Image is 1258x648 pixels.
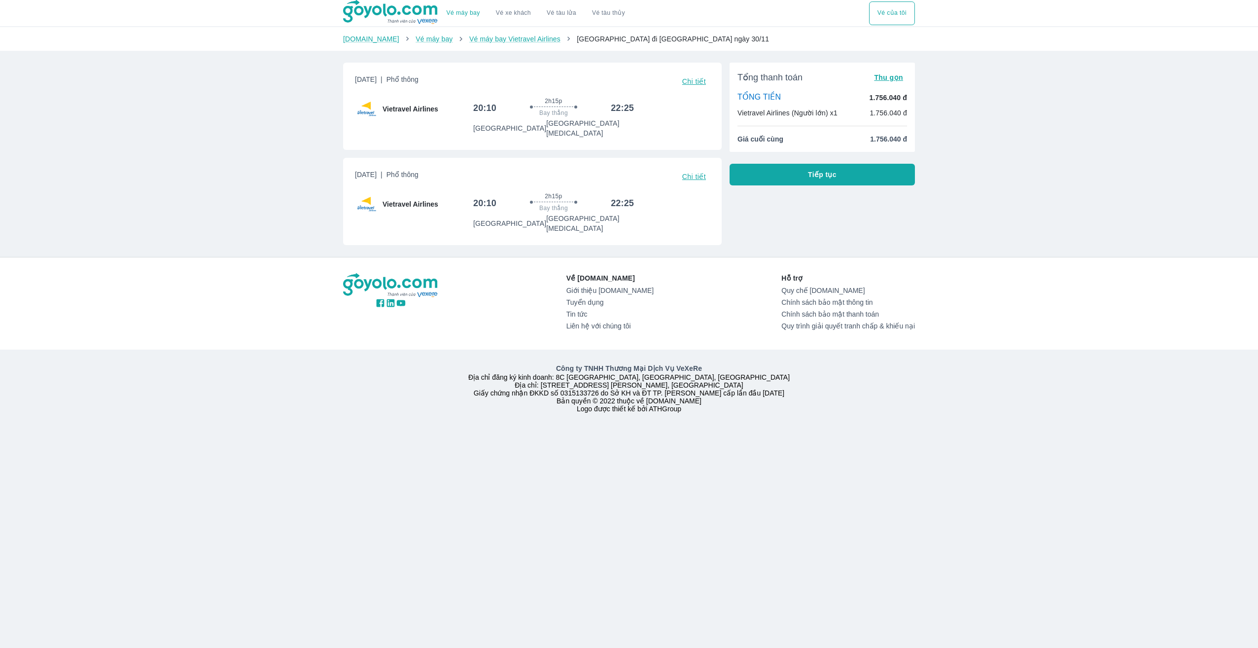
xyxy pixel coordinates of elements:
[545,97,562,105] span: 2h15p
[546,214,634,233] p: [GEOGRAPHIC_DATA] [MEDICAL_DATA]
[737,92,781,103] p: TỔNG TIỀN
[546,118,634,138] p: [GEOGRAPHIC_DATA] [MEDICAL_DATA]
[473,102,496,114] h6: 20:10
[386,75,419,83] span: Phổ thông
[355,170,419,183] span: [DATE]
[566,322,654,330] a: Liên hệ với chúng tôi
[345,363,913,373] p: Công ty TNHH Thương Mại Dịch Vụ VeXeRe
[781,287,915,294] a: Quy chế [DOMAIN_NAME]
[682,77,706,85] span: Chi tiết
[584,1,633,25] button: Vé tàu thủy
[577,35,769,43] span: [GEOGRAPHIC_DATA] đi [GEOGRAPHIC_DATA] ngày 30/11
[869,1,915,25] button: Vé của tôi
[383,104,438,114] span: Vietravel Airlines
[737,134,783,144] span: Giá cuối cùng
[381,171,383,179] span: |
[870,108,907,118] p: 1.756.040 đ
[870,71,907,84] button: Thu gọn
[737,72,803,83] span: Tổng thanh toán
[781,298,915,306] a: Chính sách bảo mật thông tin
[439,1,633,25] div: choose transportation mode
[611,102,634,114] h6: 22:25
[343,273,439,298] img: logo
[496,9,531,17] a: Vé xe khách
[566,310,654,318] a: Tin tức
[678,74,710,88] button: Chi tiết
[539,204,568,212] span: Bay thẳng
[678,170,710,183] button: Chi tiết
[469,35,560,43] a: Vé máy bay Vietravel Airlines
[343,35,399,43] a: [DOMAIN_NAME]
[355,74,419,88] span: [DATE]
[343,34,915,44] nav: breadcrumb
[870,93,907,103] p: 1.756.040 đ
[337,363,921,413] div: Địa chỉ đăng ký kinh doanh: 8C [GEOGRAPHIC_DATA], [GEOGRAPHIC_DATA], [GEOGRAPHIC_DATA] Địa chỉ: [...
[566,273,654,283] p: Về [DOMAIN_NAME]
[781,310,915,318] a: Chính sách bảo mật thanh toán
[386,171,419,179] span: Phổ thông
[381,75,383,83] span: |
[383,199,438,209] span: Vietravel Airlines
[874,73,903,81] span: Thu gọn
[473,123,546,133] p: [GEOGRAPHIC_DATA]
[566,287,654,294] a: Giới thiệu [DOMAIN_NAME]
[566,298,654,306] a: Tuyển dụng
[539,1,584,25] a: Vé tàu lửa
[682,173,706,180] span: Chi tiết
[473,197,496,209] h6: 20:10
[781,273,915,283] p: Hỗ trợ
[781,322,915,330] a: Quy trình giải quyết tranh chấp & khiếu nại
[545,192,562,200] span: 2h15p
[447,9,480,17] a: Vé máy bay
[611,197,634,209] h6: 22:25
[870,134,907,144] span: 1.756.040 đ
[416,35,453,43] a: Vé máy bay
[737,108,838,118] p: Vietravel Airlines (Người lớn) x1
[808,170,837,180] span: Tiếp tục
[730,164,915,185] button: Tiếp tục
[869,1,915,25] div: choose transportation mode
[473,218,546,228] p: [GEOGRAPHIC_DATA]
[539,109,568,117] span: Bay thẳng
